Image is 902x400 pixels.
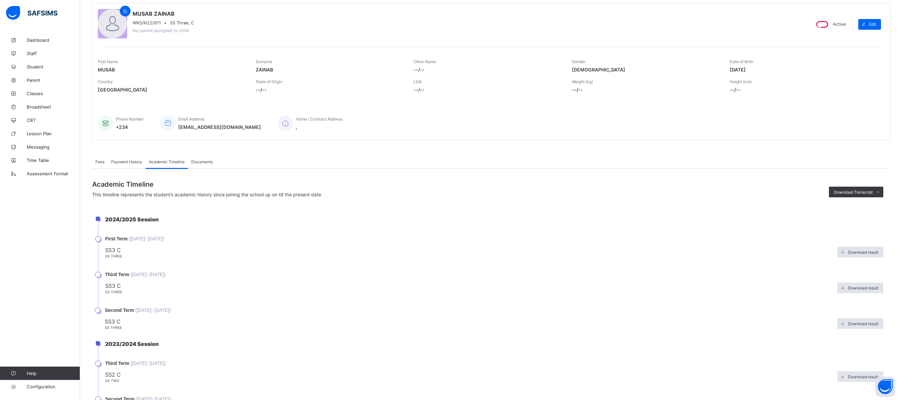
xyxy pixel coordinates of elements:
span: , [296,124,343,130]
span: Height (cm) [730,79,751,84]
span: Messaging [27,144,80,150]
span: SS Three [105,254,122,258]
span: --/-- [256,87,404,92]
span: ( [DATE] - [DATE] ) [130,272,166,277]
span: Classes [27,91,80,96]
span: Country [98,79,113,84]
span: Gender [572,59,586,64]
span: Download Transcript [834,190,873,195]
span: MUSAB ZAINAB [133,10,194,17]
span: MUSAB [98,67,246,72]
span: ( [DATE] - [DATE] ) [129,236,164,241]
span: Phone Number [116,117,144,122]
span: First Name [98,59,118,64]
span: SS Three [105,290,122,294]
button: Open asap [875,377,895,397]
span: Fees [95,159,104,164]
span: State of Origin [256,79,282,84]
span: +234 [116,124,144,130]
span: --/-- [414,67,561,72]
span: SS3 C [105,247,834,253]
span: Download result [848,285,878,290]
span: Third Term [105,272,129,277]
span: Lesson Plan [27,131,80,136]
span: CBT [27,118,80,123]
span: Staff [27,51,80,56]
span: Configuration [27,384,80,389]
span: [GEOGRAPHIC_DATA] [98,87,246,92]
span: Download result [848,321,878,326]
span: SS3 C [105,282,834,289]
span: [EMAIL_ADDRESS][DOMAIN_NAME] [178,124,261,130]
span: Academic Timeline [92,180,826,188]
span: Email Address [178,117,204,122]
span: Edit [869,22,876,27]
span: SS Three [105,326,122,330]
span: Assessment Format [27,171,80,176]
span: Third Term [105,361,129,366]
span: Academic Timeline [149,159,185,164]
span: Download result [848,374,878,379]
span: LGA [414,79,422,84]
span: [DEMOGRAPHIC_DATA] [572,67,720,72]
span: Payment History [111,159,142,164]
span: SS3 C [105,318,834,325]
span: SS Three, C [170,20,194,25]
span: Active [833,22,846,27]
span: --/-- [414,87,561,92]
span: SS2 C [105,371,834,378]
span: ZAINAB [256,67,404,72]
span: Other Name [414,59,436,64]
span: Download result [848,250,878,255]
span: Weight (kg) [572,79,593,84]
span: Time Table [27,158,80,163]
span: SS Two [105,379,119,383]
span: Date of Birth [730,59,753,64]
span: Parent [27,77,80,83]
span: Dashboard [27,37,80,43]
span: Broadsheet [27,104,80,110]
span: This timeline represents the student’s academic history since joining the school up on till the p... [92,192,321,197]
span: [DATE] [730,67,878,72]
span: 2023/2024 Session [105,341,159,347]
span: Second Term [105,308,134,313]
span: ( [DATE] - [DATE] ) [135,308,171,313]
span: First Term [105,236,128,241]
span: 2024/2025 Session [105,216,159,223]
span: ( [DATE] - [DATE] ) [130,361,166,366]
span: Surname [256,59,272,64]
span: Help [27,371,80,376]
span: Documents [191,159,213,164]
span: WKS/N22/971 [133,20,161,25]
span: --/-- [730,87,878,92]
span: Student [27,64,80,69]
div: • [133,20,194,25]
span: No parent assigned to child [133,28,189,33]
img: safsims [6,6,57,20]
span: Home / Contract Address [296,117,343,122]
span: --/-- [572,87,720,92]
